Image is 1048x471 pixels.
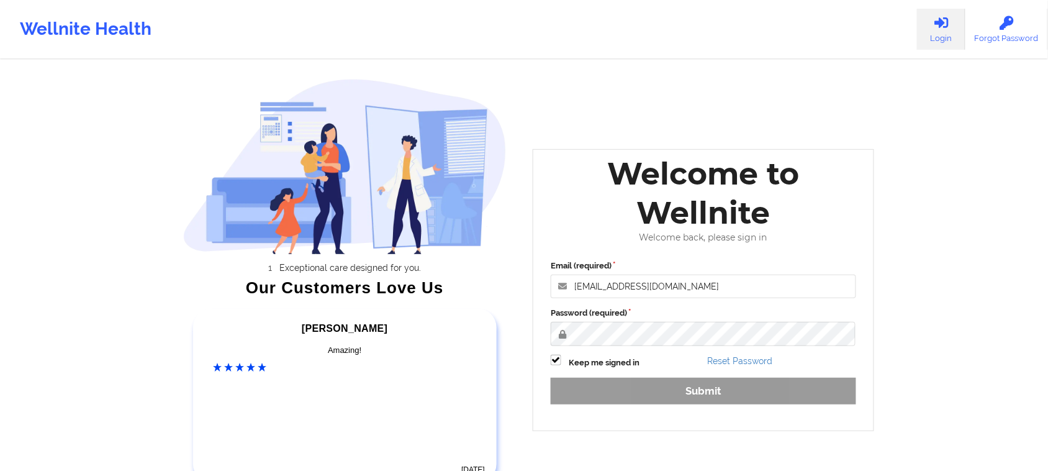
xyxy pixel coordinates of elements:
div: Our Customers Love Us [183,281,507,294]
div: Welcome back, please sign in [542,232,865,243]
div: Welcome to Wellnite [542,154,865,232]
img: wellnite-auth-hero_200.c722682e.png [183,78,507,254]
label: Keep me signed in [569,357,639,369]
span: [PERSON_NAME] [302,323,387,334]
a: Forgot Password [965,9,1048,50]
a: Login [917,9,965,50]
input: Email address [551,275,856,298]
label: Email (required) [551,260,856,272]
div: Amazing! [214,344,477,357]
a: Reset Password [708,356,773,366]
label: Password (required) [551,307,856,319]
li: Exceptional care designed for you. [194,263,507,273]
